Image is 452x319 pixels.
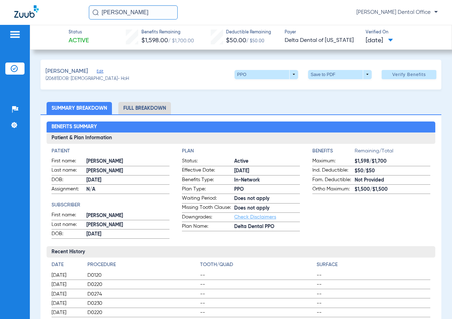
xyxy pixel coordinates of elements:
span: -- [200,291,314,298]
span: Delta Dental of [US_STATE] [285,36,360,45]
span: [PERSON_NAME] [45,67,88,76]
span: (20681) DOB: [DEMOGRAPHIC_DATA] - HoH [45,76,129,82]
span: Assignment: [52,185,86,194]
span: -- [317,300,430,307]
button: Save to PDF [308,70,372,79]
span: Waiting Period: [182,195,234,203]
h4: Surface [317,261,430,269]
span: Last name: [52,221,86,229]
li: Summary Breakdown [47,102,112,114]
span: Remaining/Total [355,147,430,157]
img: Zuub Logo [14,5,39,18]
span: [DATE] [52,272,81,279]
span: [PERSON_NAME] [86,221,169,229]
span: [PERSON_NAME] [86,167,169,175]
span: Delta Dental PPO [234,223,300,231]
app-breakdown-title: Procedure [87,261,198,271]
span: Missing Tooth Clause: [182,204,234,212]
span: [PERSON_NAME] [86,158,169,165]
h4: Procedure [87,261,198,269]
span: $1,598/$1,700 [355,158,430,165]
span: -- [317,309,430,316]
span: D0230 [87,300,198,307]
span: PPO [234,186,300,193]
span: Fam. Deductible: [312,176,355,185]
span: -- [317,291,430,298]
input: Search for patients [89,5,178,20]
span: Verify Benefits [392,72,426,77]
span: [DATE] [86,177,169,184]
span: D0274 [87,291,198,298]
button: PPO [235,70,298,79]
span: Verified On [366,29,441,36]
span: D0220 [87,281,198,288]
span: DOB: [52,176,86,185]
span: [DATE] [86,231,169,238]
span: Not Provided [355,177,430,184]
span: Plan Name: [182,223,234,231]
img: Search Icon [92,9,99,16]
h4: Tooth/Quad [200,261,314,269]
span: Last name: [52,167,86,175]
span: Plan Type: [182,185,234,194]
span: [DATE] [52,309,81,316]
span: Edit [97,69,103,76]
h4: Plan [182,147,300,155]
span: -- [200,272,314,279]
span: [DATE] [52,291,81,298]
img: hamburger-icon [9,30,21,39]
span: [DATE] [234,167,300,175]
span: [DATE] [52,281,81,288]
span: [PERSON_NAME] Dental Office [356,9,438,16]
span: First name: [52,211,86,220]
span: -- [200,281,314,288]
span: Effective Date: [182,167,234,175]
span: $50/$50 [355,167,430,175]
span: First name: [52,157,86,166]
span: -- [200,309,314,316]
h3: Patient & Plan Information [47,133,435,144]
span: [DATE] [52,300,81,307]
span: Status [69,29,89,36]
a: Check Disclaimers [234,215,276,220]
span: $1,500/$1,500 [355,186,430,193]
app-breakdown-title: Surface [317,261,430,271]
span: Active [69,36,89,45]
h4: Patient [52,147,169,155]
span: Does not apply [234,205,300,212]
span: / $50.00 [246,39,264,43]
span: -- [317,272,430,279]
span: D0220 [87,309,198,316]
span: D0120 [87,272,198,279]
h2: Benefits Summary [47,121,435,133]
span: Status: [182,157,234,166]
span: $1,598.00 [141,37,168,44]
span: Active [234,158,300,165]
app-breakdown-title: Tooth/Quad [200,261,314,271]
span: Does not apply [234,195,300,202]
h4: Date [52,261,81,269]
span: Benefits Remaining [141,29,194,36]
span: [PERSON_NAME] [86,212,169,220]
span: / $1,700.00 [168,38,194,43]
app-breakdown-title: Date [52,261,81,271]
span: Downgrades: [182,213,234,222]
span: Maximum: [312,157,355,166]
li: Full Breakdown [118,102,171,114]
h4: Benefits [312,147,355,155]
span: In-Network [234,177,300,184]
span: Ind. Deductible: [312,167,355,175]
span: Deductible Remaining [226,29,271,36]
button: Verify Benefits [382,70,436,79]
span: Ortho Maximum: [312,185,355,194]
span: N/A [86,186,169,193]
iframe: Chat Widget [416,285,452,319]
span: -- [200,300,314,307]
h4: Subscriber [52,201,169,209]
app-breakdown-title: Benefits [312,147,355,157]
span: DOB: [52,230,86,239]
